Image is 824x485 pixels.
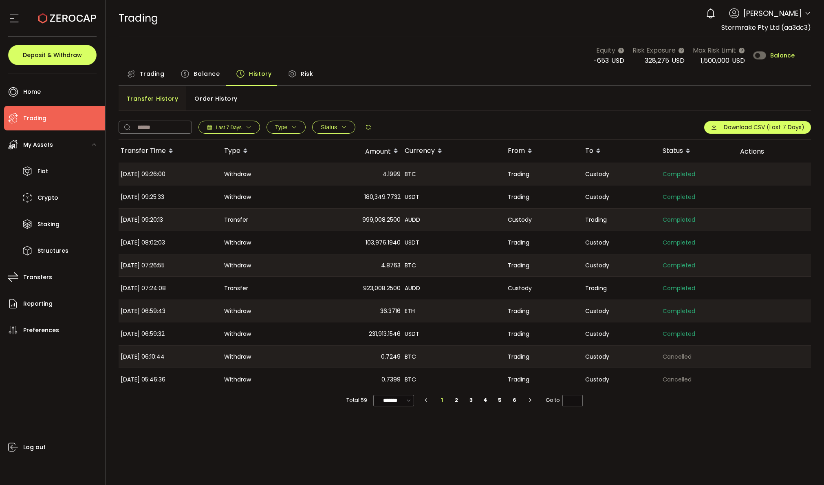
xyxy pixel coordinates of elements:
[301,66,313,82] span: Risk
[585,170,609,179] span: Custody
[508,352,529,362] span: Trading
[663,170,695,179] span: Completed
[222,144,300,158] div: Type
[121,375,165,384] span: [DATE] 05:46:36
[381,375,401,384] span: 0.7399
[216,125,242,130] span: Last 7 Days
[121,306,165,316] span: [DATE] 06:59:43
[275,124,287,130] span: Type
[663,284,695,293] span: Completed
[363,284,401,293] span: 923,008.2500
[383,170,401,179] span: 4.1999
[585,261,609,270] span: Custody
[701,56,729,65] span: 1,500,000
[405,215,420,225] span: AUDD
[585,238,609,247] span: Custody
[37,192,58,204] span: Crypto
[732,56,745,65] span: USD
[23,324,59,336] span: Preferences
[661,144,738,158] div: Status
[364,192,401,202] span: 180,349.7732
[405,306,415,316] span: ETH
[508,170,529,179] span: Trading
[663,375,692,384] span: Cancelled
[405,329,419,339] span: USDT
[583,144,661,158] div: To
[224,284,248,293] span: Transfer
[23,441,46,453] span: Log out
[121,215,163,225] span: [DATE] 09:20:13
[593,56,609,65] span: -653
[493,395,507,406] li: 5
[770,53,795,58] span: Balance
[380,306,401,316] span: 36.3716
[405,375,416,384] span: BTC
[585,329,609,339] span: Custody
[724,123,804,132] span: Download CSV (Last 7 Days)
[121,170,165,179] span: [DATE] 09:26:00
[121,261,165,270] span: [DATE] 07:26:55
[381,352,401,362] span: 0.7249
[267,121,306,134] button: Type
[585,192,609,202] span: Custody
[23,112,46,124] span: Trading
[405,261,416,270] span: BTC
[405,238,419,247] span: USDT
[121,329,165,339] span: [DATE] 06:59:32
[783,446,824,485] iframe: Chat Widget
[743,8,802,19] span: [PERSON_NAME]
[405,352,416,362] span: BTC
[127,90,178,107] span: Transfer History
[119,11,158,25] span: Trading
[362,215,401,225] span: 999,008.2500
[224,306,251,316] span: Withdraw
[224,329,251,339] span: Withdraw
[23,298,53,310] span: Reporting
[506,144,583,158] div: From
[663,215,695,225] span: Completed
[403,144,506,158] div: Currency
[381,261,401,270] span: 4.8763
[37,218,59,230] span: Staking
[369,329,401,339] span: 231,913.1546
[672,56,685,65] span: USD
[249,66,271,82] span: History
[23,52,82,58] span: Deposit & Withdraw
[198,121,260,134] button: Last 7 Days
[632,45,676,55] span: Risk Exposure
[140,66,165,82] span: Trading
[508,306,529,316] span: Trading
[121,284,166,293] span: [DATE] 07:24:08
[119,144,222,158] div: Transfer Time
[435,395,449,406] li: 1
[312,121,355,134] button: Status
[546,395,583,406] span: Go to
[224,192,251,202] span: Withdraw
[508,329,529,339] span: Trading
[611,56,624,65] span: USD
[585,284,607,293] span: Trading
[693,45,736,55] span: Max Risk Limit
[464,395,478,406] li: 3
[663,329,695,339] span: Completed
[478,395,493,406] li: 4
[224,170,251,179] span: Withdraw
[405,170,416,179] span: BTC
[663,238,695,247] span: Completed
[8,45,97,65] button: Deposit & Withdraw
[585,306,609,316] span: Custody
[663,261,695,270] span: Completed
[121,192,164,202] span: [DATE] 09:25:33
[23,271,52,283] span: Transfers
[585,215,607,225] span: Trading
[508,238,529,247] span: Trading
[507,395,522,406] li: 6
[508,192,529,202] span: Trading
[121,352,165,362] span: [DATE] 06:10:44
[23,86,41,98] span: Home
[194,66,220,82] span: Balance
[224,238,251,247] span: Withdraw
[585,352,609,362] span: Custody
[449,395,464,406] li: 2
